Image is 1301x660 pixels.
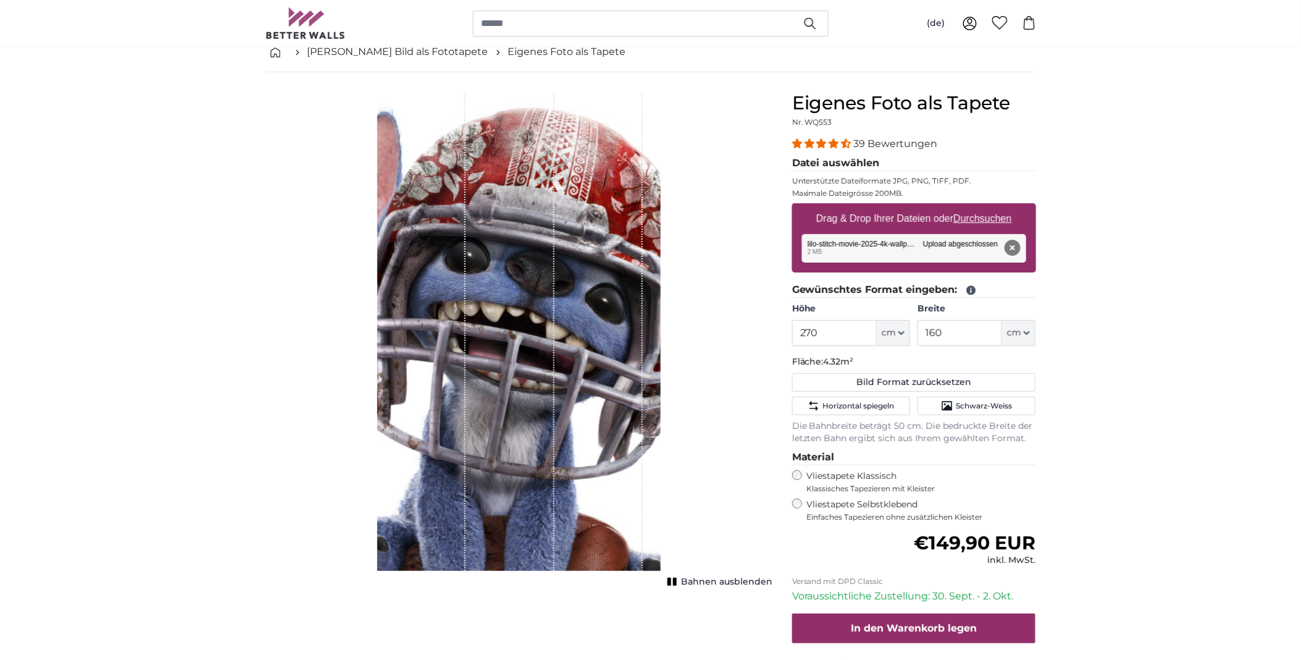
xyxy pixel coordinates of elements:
button: cm [1002,320,1035,346]
span: In den Warenkorb legen [851,622,977,634]
button: Schwarz-Weiss [918,397,1035,415]
div: 1 of 1 [266,92,772,586]
p: Fläche: [792,356,1036,368]
span: 39 Bewertungen [854,138,938,150]
legend: Datei auswählen [792,156,1036,171]
button: cm [877,320,910,346]
span: 4.36 stars [792,138,854,150]
label: Vliestapete Klassisch [807,470,1026,494]
div: inkl. MwSt. [914,554,1035,567]
button: Bild Format zurücksetzen [792,373,1036,392]
legend: Material [792,450,1036,465]
button: In den Warenkorb legen [792,614,1036,643]
p: Die Bahnbreite beträgt 50 cm. Die bedruckte Breite der letzten Bahn ergibt sich aus Ihrem gewählt... [792,420,1036,445]
a: Eigenes Foto als Tapete [508,44,626,59]
label: Drag & Drop Ihrer Dateien oder [811,206,1017,231]
span: €149,90 EUR [914,531,1035,554]
span: cm [1007,327,1021,339]
span: Klassisches Tapezieren mit Kleister [807,484,1026,494]
button: Bahnen ausblenden [664,573,772,591]
span: Schwarz-Weiss [956,401,1012,411]
label: Vliestapete Selbstklebend [807,499,1036,522]
img: Betterwalls [266,7,346,39]
button: (de) [918,12,955,35]
p: Maximale Dateigrösse 200MB. [792,188,1036,198]
span: Bahnen ausblenden [681,576,772,588]
span: cm [882,327,896,339]
legend: Gewünschtes Format eingeben: [792,282,1036,298]
h1: Eigenes Foto als Tapete [792,92,1036,114]
span: 4.32m² [824,356,854,367]
span: Nr. WQ553 [792,117,832,127]
p: Unterstützte Dateiformate JPG, PNG, TIFF, PDF. [792,176,1036,186]
p: Voraussichtliche Zustellung: 30. Sept. - 2. Okt. [792,589,1036,604]
span: Horizontal spiegeln [822,401,894,411]
label: Höhe [792,303,910,315]
span: Einfaches Tapezieren ohne zusätzlichen Kleister [807,512,1036,522]
label: Breite [918,303,1035,315]
u: Durchsuchen [953,213,1011,224]
nav: breadcrumbs [266,32,1036,72]
a: [PERSON_NAME] Bild als Fototapete [307,44,488,59]
button: Horizontal spiegeln [792,397,910,415]
p: Versand mit DPD Classic [792,577,1036,586]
